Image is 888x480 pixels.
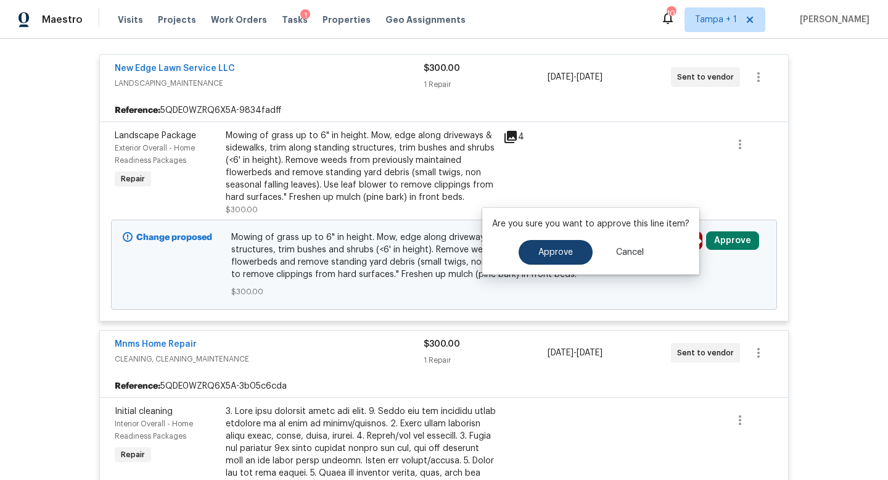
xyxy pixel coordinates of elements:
span: Repair [116,449,150,461]
span: Landscape Package [115,131,196,140]
span: Work Orders [211,14,267,26]
span: Properties [323,14,371,26]
span: Approve [538,248,573,257]
span: CLEANING, CLEANING_MAINTENANCE [115,353,424,365]
span: Sent to vendor [677,347,739,359]
span: [DATE] [577,73,602,81]
span: Tasks [282,15,308,24]
div: 4 [503,130,551,144]
span: $300.00 [231,286,657,298]
div: 1 Repair [424,354,547,366]
span: Repair [116,173,150,185]
div: 101 [667,7,675,20]
span: [PERSON_NAME] [795,14,869,26]
span: Sent to vendor [677,71,739,83]
span: Mowing of grass up to 6" in height. Mow, edge along driveways & sidewalks, trim along standing st... [231,231,657,281]
div: 5QDE0WZRQ6X5A-3b05c6cda [100,375,788,397]
b: Change proposed [136,233,212,242]
b: Reference: [115,380,160,392]
div: 1 [300,9,310,22]
span: $300.00 [424,64,460,73]
span: Initial cleaning [115,407,173,416]
span: $300.00 [424,340,460,349]
a: New Edge Lawn Service LLC [115,64,235,73]
a: Mnms Home Repair [115,340,197,349]
button: Cancel [596,240,664,265]
span: Cancel [616,248,644,257]
span: $300.00 [226,206,258,213]
span: [DATE] [577,349,602,357]
span: [DATE] [548,349,573,357]
span: Interior Overall - Home Readiness Packages [115,420,193,440]
span: - [548,71,602,83]
button: Approve [519,240,593,265]
span: Geo Assignments [385,14,466,26]
span: Projects [158,14,196,26]
span: [DATE] [548,73,573,81]
div: 1 Repair [424,78,547,91]
b: Reference: [115,104,160,117]
p: Are you sure you want to approve this line item? [492,218,689,230]
span: Maestro [42,14,83,26]
div: 5QDE0WZRQ6X5A-9834fadff [100,99,788,122]
span: Exterior Overall - Home Readiness Packages [115,144,195,164]
span: Visits [118,14,143,26]
button: Approve [706,231,759,250]
div: Mowing of grass up to 6" in height. Mow, edge along driveways & sidewalks, trim along standing st... [226,130,496,204]
span: Tampa + 1 [695,14,737,26]
span: LANDSCAPING_MAINTENANCE [115,77,424,89]
span: - [548,347,602,359]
